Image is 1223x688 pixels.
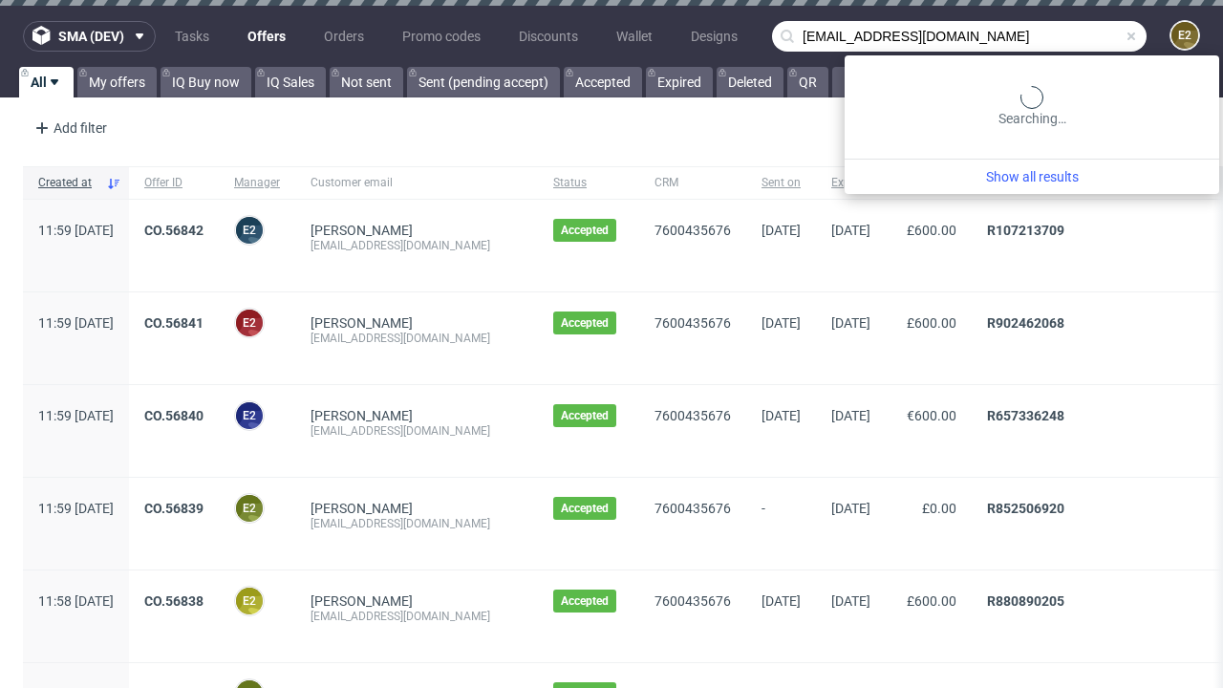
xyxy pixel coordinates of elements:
a: Accepted [564,67,642,97]
a: My offers [77,67,157,97]
figcaption: e2 [236,402,263,429]
span: [DATE] [762,223,801,238]
a: Sent (pending accept) [407,67,560,97]
div: [EMAIL_ADDRESS][DOMAIN_NAME] [311,238,523,253]
div: [EMAIL_ADDRESS][DOMAIN_NAME] [311,331,523,346]
figcaption: e2 [236,310,263,336]
span: CRM [654,175,731,191]
a: R657336248 [987,408,1064,423]
span: 11:59 [DATE] [38,408,114,423]
a: [PERSON_NAME] [311,501,413,516]
span: £600.00 [907,223,956,238]
a: Deleted [717,67,783,97]
a: 7600435676 [654,593,731,609]
span: [DATE] [831,501,870,516]
a: Not sent [330,67,403,97]
span: [DATE] [762,593,801,609]
a: CO.56839 [144,501,204,516]
a: QR [787,67,828,97]
a: [PERSON_NAME] [311,223,413,238]
span: sma (dev) [58,30,124,43]
a: 7600435676 [654,501,731,516]
span: Customer email [311,175,523,191]
span: [DATE] [762,408,801,423]
a: IQ Sales [255,67,326,97]
div: Add filter [27,113,111,143]
div: Searching… [852,86,1212,128]
a: R107213709 [987,223,1064,238]
a: 7600435676 [654,223,731,238]
div: [EMAIL_ADDRESS][DOMAIN_NAME] [311,516,523,531]
a: Promo codes [391,21,492,52]
span: £0.00 [922,501,956,516]
span: €600.00 [907,408,956,423]
a: Wallet [605,21,664,52]
a: CO.56841 [144,315,204,331]
a: 7600435676 [654,408,731,423]
a: R852506920 [987,501,1064,516]
a: Discounts [507,21,590,52]
span: [DATE] [831,315,870,331]
a: R880890205 [987,593,1064,609]
a: Designs [679,21,749,52]
a: 7600435676 [654,315,731,331]
a: Orders [312,21,375,52]
a: Show all results [852,167,1212,186]
span: Offer ID [144,175,204,191]
a: Expired [646,67,713,97]
a: Offers [236,21,297,52]
span: Accepted [561,315,609,331]
a: Tasks [163,21,221,52]
span: Accepted [561,408,609,423]
span: [DATE] [831,223,870,238]
a: Users [764,21,821,52]
a: All [19,67,74,97]
a: CO.56838 [144,593,204,609]
span: £600.00 [907,315,956,331]
span: £600.00 [907,593,956,609]
span: Created at [38,175,98,191]
a: [PERSON_NAME] [311,315,413,331]
a: R902462068 [987,315,1064,331]
a: [PERSON_NAME] [311,408,413,423]
span: - [762,501,801,547]
span: 11:58 [DATE] [38,593,114,609]
a: CO.56840 [144,408,204,423]
button: sma (dev) [23,21,156,52]
figcaption: e2 [236,588,263,614]
span: Accepted [561,593,609,609]
span: Status [553,175,624,191]
span: [DATE] [831,593,870,609]
figcaption: e2 [236,217,263,244]
span: 11:59 [DATE] [38,223,114,238]
span: [DATE] [762,315,801,331]
a: CO.56842 [144,223,204,238]
span: Expires [831,175,870,191]
span: 11:59 [DATE] [38,315,114,331]
span: [DATE] [831,408,870,423]
span: Accepted [561,501,609,516]
span: Manager [234,175,280,191]
div: [EMAIL_ADDRESS][DOMAIN_NAME] [311,423,523,439]
a: [PERSON_NAME] [311,593,413,609]
div: [EMAIL_ADDRESS][DOMAIN_NAME] [311,609,523,624]
a: IQ Buy now [161,67,251,97]
span: Accepted [561,223,609,238]
figcaption: e2 [236,495,263,522]
span: 11:59 [DATE] [38,501,114,516]
span: Sent on [762,175,801,191]
figcaption: e2 [1171,22,1198,49]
